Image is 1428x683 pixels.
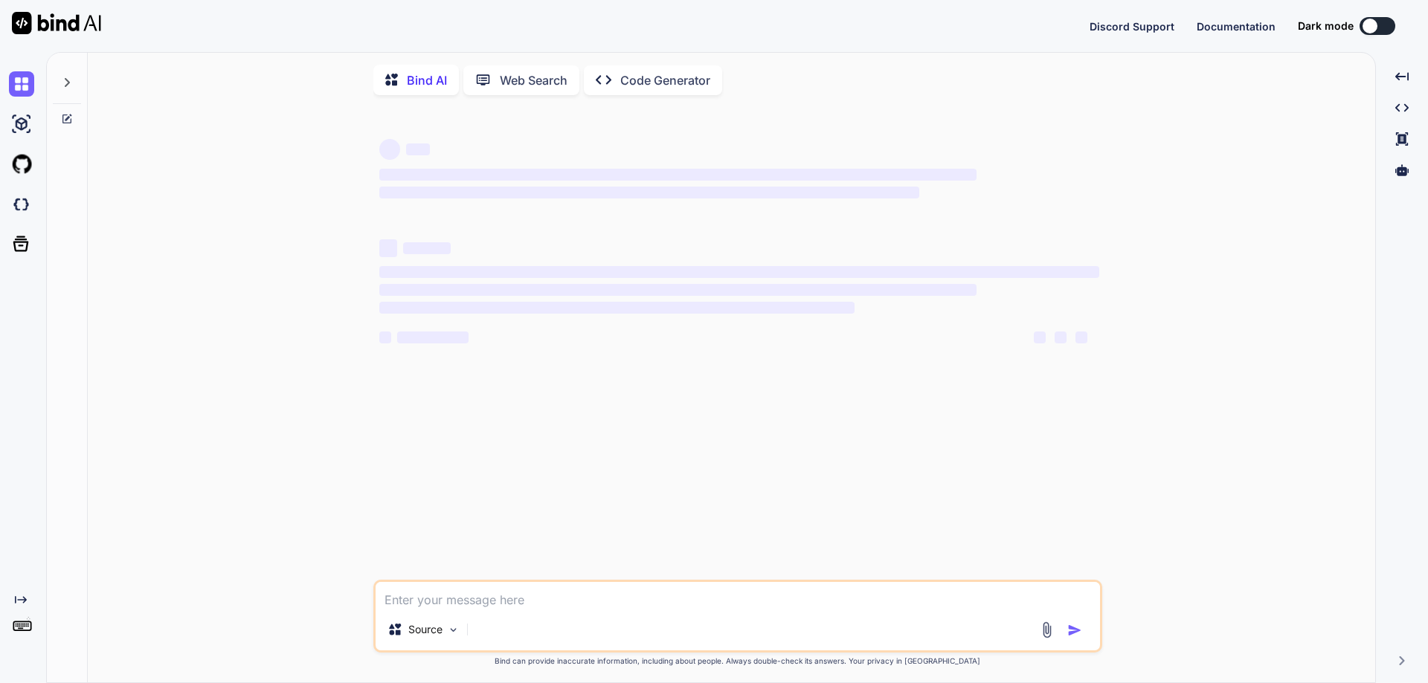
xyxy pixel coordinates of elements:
p: Bind AI [407,71,447,89]
span: ‌ [379,169,977,181]
img: githubLight [9,152,34,177]
img: darkCloudIdeIcon [9,192,34,217]
span: ‌ [406,143,430,155]
p: Source [408,622,443,637]
span: ‌ [397,331,469,343]
span: ‌ [1034,331,1046,343]
p: Code Generator [620,71,710,89]
img: attachment [1038,621,1055,638]
span: ‌ [1055,331,1067,343]
img: icon [1067,623,1082,638]
img: chat [9,71,34,97]
span: ‌ [379,331,391,343]
button: Documentation [1197,19,1276,34]
img: Pick Models [447,624,460,636]
img: Bind AI [12,12,101,34]
span: ‌ [1075,331,1087,343]
span: ‌ [379,187,919,198]
span: Documentation [1197,20,1276,33]
img: ai-studio [9,111,34,137]
span: ‌ [379,302,855,314]
p: Bind can provide inaccurate information, including about people. Always double-check its answers.... [373,656,1102,667]
p: Web Search [500,71,567,89]
button: Discord Support [1090,19,1174,34]
span: ‌ [379,284,977,296]
span: ‌ [403,242,451,254]
span: ‌ [379,239,397,257]
span: Discord Support [1090,20,1174,33]
span: ‌ [379,139,400,160]
span: Dark mode [1298,19,1354,33]
span: ‌ [379,266,1099,278]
